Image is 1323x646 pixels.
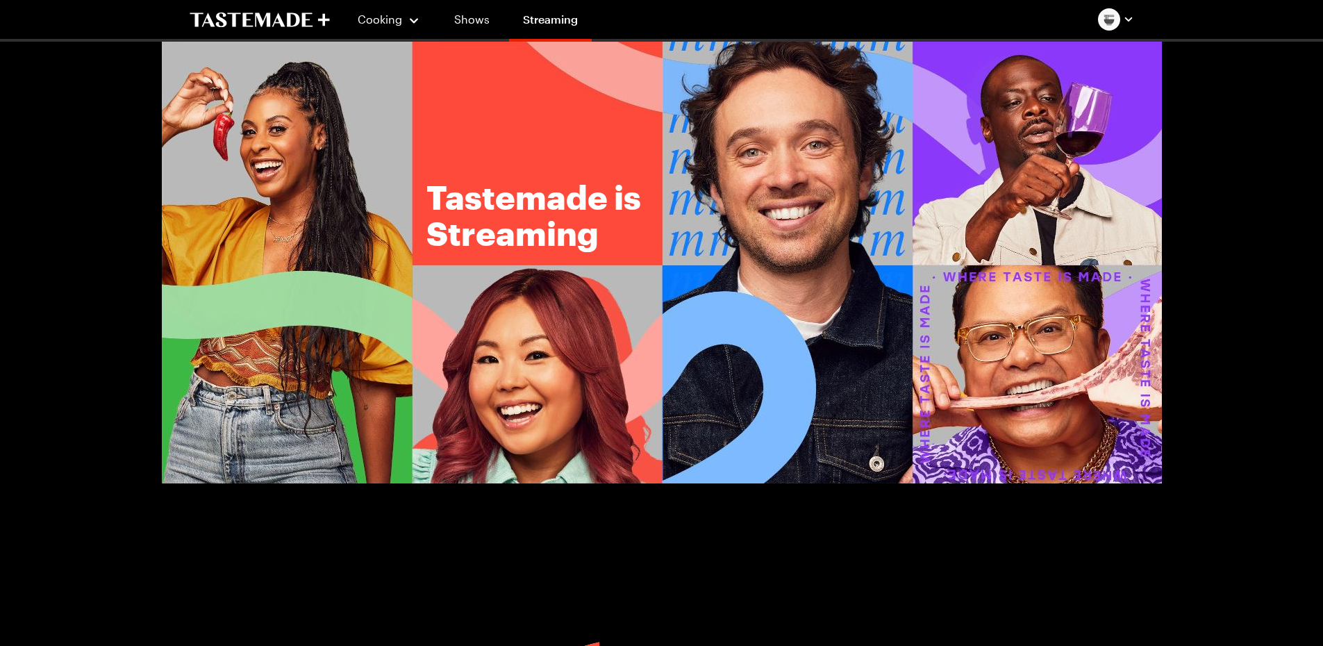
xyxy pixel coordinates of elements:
[358,3,421,36] button: Cooking
[426,179,649,251] h1: Tastemade is Streaming
[190,12,330,28] a: To Tastemade Home Page
[509,3,592,42] a: Streaming
[358,13,402,26] span: Cooking
[1098,8,1134,31] button: Profile picture
[1098,8,1120,31] img: Profile picture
